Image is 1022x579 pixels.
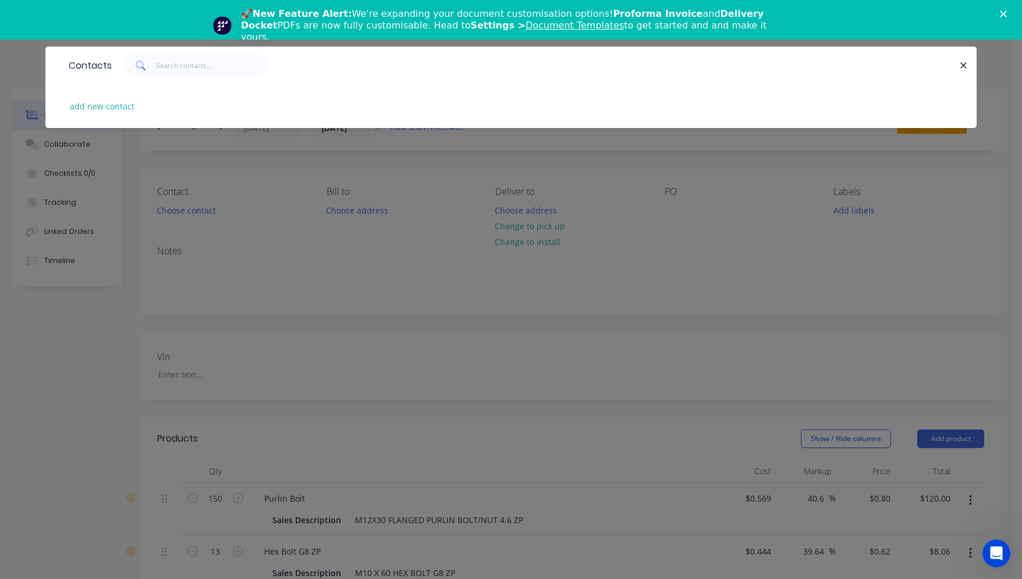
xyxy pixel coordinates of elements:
[526,20,624,31] a: Document Templates
[213,16,232,35] img: Profile image for Team
[156,54,269,77] input: Search contacts...
[241,8,790,43] div: 🚀 We're expanding your document customisation options! and PDFs are now fully customisable. Head ...
[253,8,352,19] b: New Feature Alert:
[613,8,702,19] b: Proforma Invoice
[982,539,1010,567] iframe: Intercom live chat
[470,20,624,31] b: Settings >
[63,47,112,84] div: Contacts
[64,98,141,114] button: add new contact
[1000,10,1012,17] div: Close
[241,8,764,31] b: Delivery Docket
